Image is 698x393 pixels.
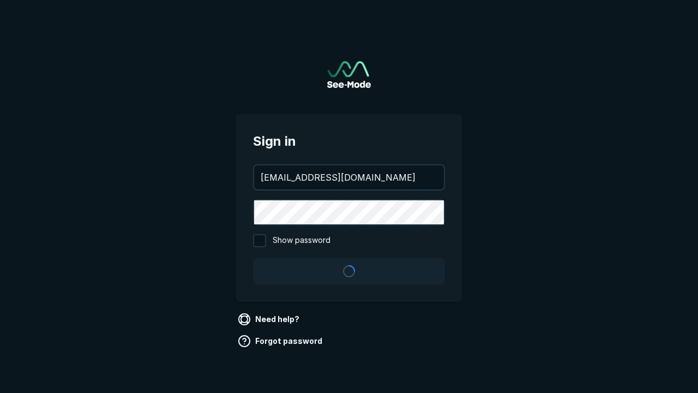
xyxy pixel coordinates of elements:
a: Forgot password [236,332,327,350]
a: Need help? [236,311,304,328]
input: your@email.com [254,165,444,189]
span: Sign in [253,132,445,151]
span: Show password [273,234,330,247]
a: Go to sign in [327,61,371,88]
img: See-Mode Logo [327,61,371,88]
